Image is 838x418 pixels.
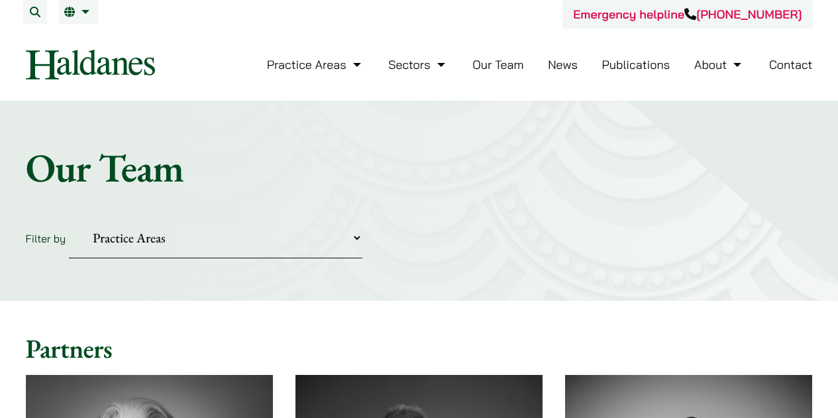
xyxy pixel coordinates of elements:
h2: Partners [26,333,813,364]
label: Filter by [26,232,66,245]
a: About [694,57,745,72]
a: News [548,57,578,72]
img: Logo of Haldanes [26,50,155,79]
a: Our Team [472,57,523,72]
a: EN [64,7,93,17]
h1: Our Team [26,144,813,191]
a: Contact [769,57,813,72]
a: Publications [602,57,670,72]
a: Emergency helpline[PHONE_NUMBER] [573,7,802,22]
a: Practice Areas [267,57,364,72]
a: Sectors [388,57,448,72]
